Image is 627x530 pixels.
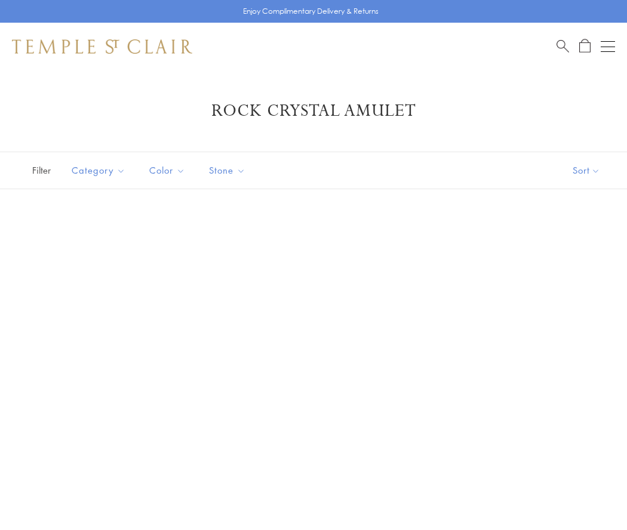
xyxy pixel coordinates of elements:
[546,152,627,189] button: Show sort by
[12,39,192,54] img: Temple St. Clair
[601,39,615,54] button: Open navigation
[203,163,254,178] span: Stone
[63,157,134,184] button: Category
[579,39,591,54] a: Open Shopping Bag
[30,100,597,122] h1: Rock Crystal Amulet
[66,163,134,178] span: Category
[143,163,194,178] span: Color
[140,157,194,184] button: Color
[200,157,254,184] button: Stone
[557,39,569,54] a: Search
[243,5,379,17] p: Enjoy Complimentary Delivery & Returns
